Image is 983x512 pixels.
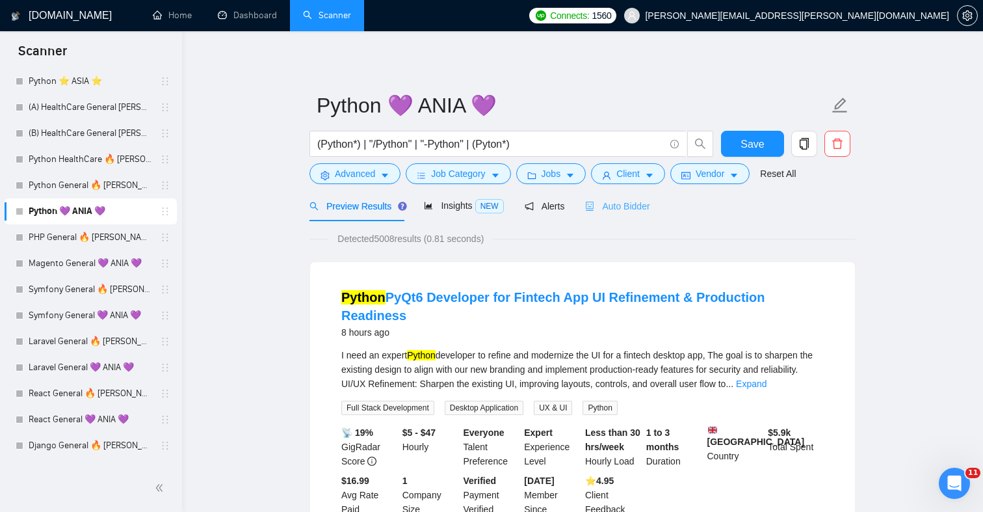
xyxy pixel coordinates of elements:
span: holder [160,284,170,295]
span: holder [160,206,170,217]
span: robot [585,202,594,211]
button: idcardVendorcaret-down [670,163,750,184]
div: Experience Level [521,425,583,468]
b: Expert [524,427,553,438]
button: delete [824,131,850,157]
input: Scanner name... [317,89,829,122]
span: Detected 5008 results (0.81 seconds) [328,232,493,246]
b: $5 - $47 [402,427,436,438]
div: GigRadar Score [339,425,400,468]
a: Symfony General 🔥 [PERSON_NAME] 🔥 [29,276,152,303]
button: copy [791,131,817,157]
div: Duration [644,425,705,468]
button: settingAdvancedcaret-down [309,163,400,184]
button: setting [957,5,978,26]
b: 1 [402,476,408,486]
a: React General 🔥 [PERSON_NAME] 🔥 [29,381,152,407]
a: Expand [736,379,767,389]
a: Laravel General 💜 ANIA 💜 [29,355,152,381]
span: 1560 [592,8,611,23]
b: Less than 30 hrs/week [585,427,640,452]
span: copy [792,138,817,150]
div: Tooltip anchor [397,200,408,212]
a: Python ⭐️ ASIA ⭐️ [29,68,152,94]
a: PythonPyQt6 Developer for Fintech App UI Refinement & Production Readiness [341,290,765,323]
a: Symfony General 💜 ANIA 💜 [29,303,152,329]
span: holder [160,76,170,87]
span: UX & UI [534,401,572,415]
span: bars [417,170,426,180]
a: Python General 🔥 [PERSON_NAME] 🔥 [29,172,152,198]
span: Advanced [335,167,375,181]
a: Reset All [760,167,796,181]
span: search [309,202,319,211]
span: setting [321,170,330,180]
a: searchScanner [303,10,351,21]
span: Job Category [431,167,485,181]
img: upwork-logo.png [536,10,546,21]
span: search [688,138,713,150]
span: area-chart [424,201,433,210]
b: [DATE] [524,476,554,486]
div: 8 hours ago [341,325,824,340]
b: $ 5.9k [768,427,791,438]
b: ⭐️ 4.95 [585,476,614,486]
span: ... [726,379,733,389]
a: setting [957,10,978,21]
a: homeHome [153,10,192,21]
span: caret-down [729,170,739,180]
span: 11 [965,468,980,478]
button: barsJob Categorycaret-down [406,163,510,184]
img: logo [11,6,20,27]
div: I need an expert developer to refine and modernize the UI for a fintech desktop app, The goal is ... [341,348,824,391]
a: Django General 🔥 [PERSON_NAME] 🔥 [29,433,152,459]
a: Django General 💜 ANIA 💜 [29,459,152,485]
span: holder [160,102,170,113]
span: holder [160,232,170,243]
span: user [602,170,611,180]
button: Save [721,131,784,157]
span: double-left [155,481,168,494]
a: Python 💜 ANIA 💜 [29,198,152,224]
span: holder [160,128,170,139]
b: 📡 19% [341,427,373,438]
span: notification [525,202,534,211]
span: caret-down [566,170,575,180]
span: delete [825,138,850,150]
span: caret-down [491,170,500,180]
span: holder [160,180,170,191]
a: Python HealthCare 🔥 [PERSON_NAME] 🔥 [29,146,152,172]
a: Laravel General 🔥 [PERSON_NAME] 🔥 [29,329,152,355]
mark: Python [407,350,436,360]
span: holder [160,310,170,321]
span: folder [527,170,536,180]
span: Connects: [550,8,589,23]
span: holder [160,154,170,165]
b: 1 to 3 months [646,427,679,452]
span: idcard [681,170,690,180]
b: Verified [464,476,497,486]
span: caret-down [380,170,389,180]
b: [GEOGRAPHIC_DATA] [707,425,805,447]
span: info-circle [670,140,679,148]
mark: Python [341,290,386,304]
span: info-circle [367,457,376,466]
span: setting [958,10,977,21]
span: holder [160,414,170,425]
div: Country [705,425,766,468]
b: $16.99 [341,476,369,486]
span: Client [616,167,640,181]
span: holder [160,336,170,347]
a: (A) HealthCare General [PERSON_NAME] 🔥 [PERSON_NAME] 🔥 [29,94,152,120]
iframe: Intercom live chat [939,468,970,499]
div: Talent Preference [461,425,522,468]
span: Auto Bidder [585,201,649,211]
a: React General 💜 ANIA 💜 [29,407,152,433]
span: Preview Results [309,201,403,211]
span: holder [160,362,170,373]
span: Jobs [542,167,561,181]
div: Total Spent [765,425,826,468]
span: holder [160,440,170,451]
span: Vendor [696,167,724,181]
span: Save [741,136,764,152]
